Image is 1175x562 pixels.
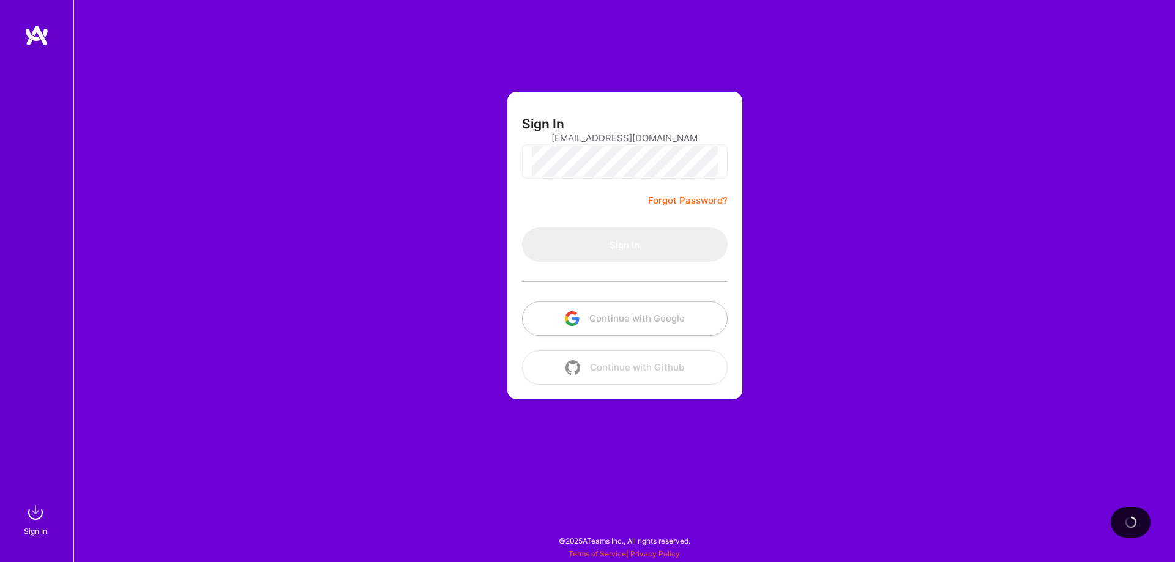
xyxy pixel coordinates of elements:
[522,227,728,262] button: Sign In
[522,116,564,131] h3: Sign In
[1125,516,1137,528] img: loading
[522,350,728,385] button: Continue with Github
[24,525,47,538] div: Sign In
[551,122,698,153] input: Email...
[569,549,680,558] span: |
[23,500,48,525] img: sign in
[522,301,728,336] button: Continue with Google
[565,311,580,326] img: icon
[73,525,1175,556] div: © 2025 ATeams Inc., All rights reserved.
[24,24,49,46] img: logo
[648,193,728,208] a: Forgot Password?
[569,549,626,558] a: Terms of Service
[26,500,48,538] a: sign inSign In
[630,549,680,558] a: Privacy Policy
[565,360,580,375] img: icon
